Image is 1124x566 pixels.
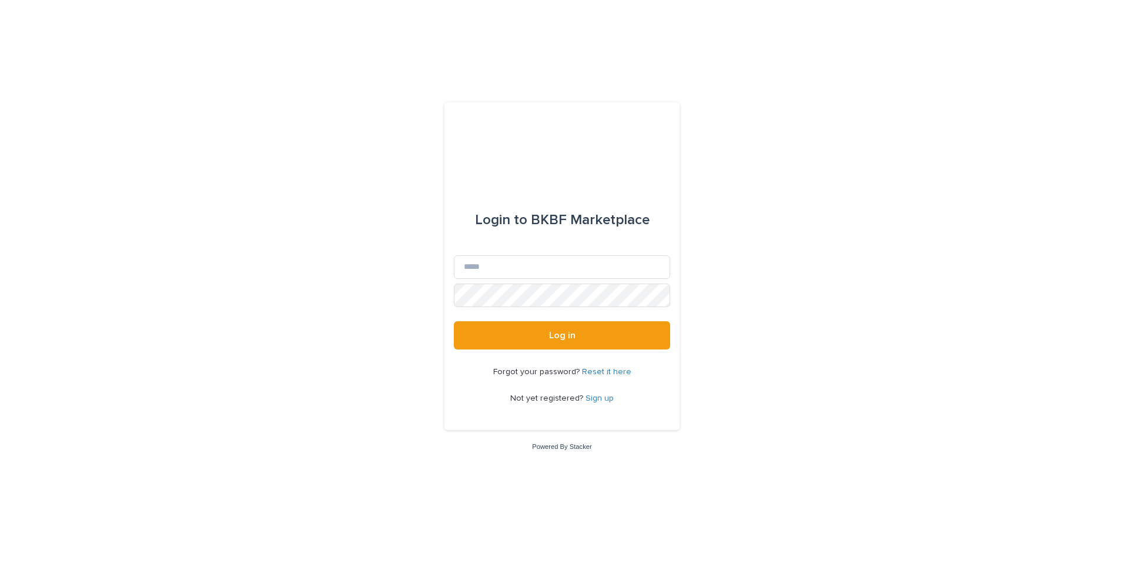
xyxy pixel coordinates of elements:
[510,394,586,402] span: Not yet registered?
[549,331,576,340] span: Log in
[493,368,582,376] span: Forgot your password?
[475,204,650,237] div: BKBF Marketplace
[503,131,621,166] img: l65f3yHPToSKODuEVUav
[454,321,670,349] button: Log in
[586,394,614,402] a: Sign up
[582,368,631,376] a: Reset it here
[532,443,591,450] a: Powered By Stacker
[475,213,527,227] span: Login to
